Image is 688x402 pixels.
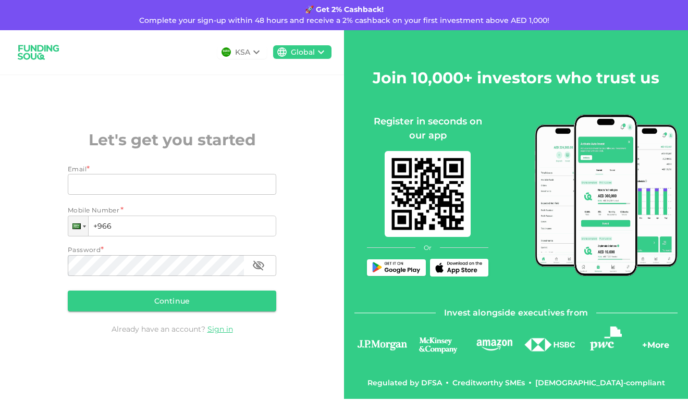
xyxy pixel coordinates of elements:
[475,338,514,351] img: logo
[410,336,466,354] img: logo
[68,128,276,152] h2: Let's get you started
[524,338,576,352] img: logo
[13,39,65,66] img: logo
[433,261,485,274] img: App Store
[642,339,669,357] div: + More
[535,378,665,388] div: [DEMOGRAPHIC_DATA]-compliant
[367,115,488,143] div: Register in seconds on our app
[68,246,101,254] span: Password
[373,66,659,90] h2: Join 10,000+ investors who trust us
[235,47,250,58] div: KSA
[68,255,244,276] input: password
[68,216,88,236] div: Saudi Arabia: + 966
[68,174,265,195] input: email
[222,47,231,57] img: flag-sa.b9a346574cdc8950dd34b50780441f57.svg
[68,205,119,216] span: Mobile Number
[68,216,276,236] input: 1 (702) 123-4567
[68,324,276,334] div: Already have an account?
[354,338,410,352] img: logo
[207,324,233,334] a: Sign in
[452,378,525,388] div: Creditworthy SMEs
[68,165,87,173] span: Email
[68,291,276,311] button: Continue
[444,306,588,320] span: Invest alongside executives from
[291,47,315,58] div: Global
[367,378,442,388] div: Regulated by DFSA
[590,326,622,350] img: logo
[139,16,549,25] span: Complete your sign-up within 48 hours and receive a 2% cashback on your first investment above AE...
[305,5,384,14] strong: 🚀 Get 2% Cashback!
[424,243,432,253] span: Or
[385,151,471,237] img: mobile-app
[535,115,678,276] img: mobile-app
[370,262,422,274] img: Play Store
